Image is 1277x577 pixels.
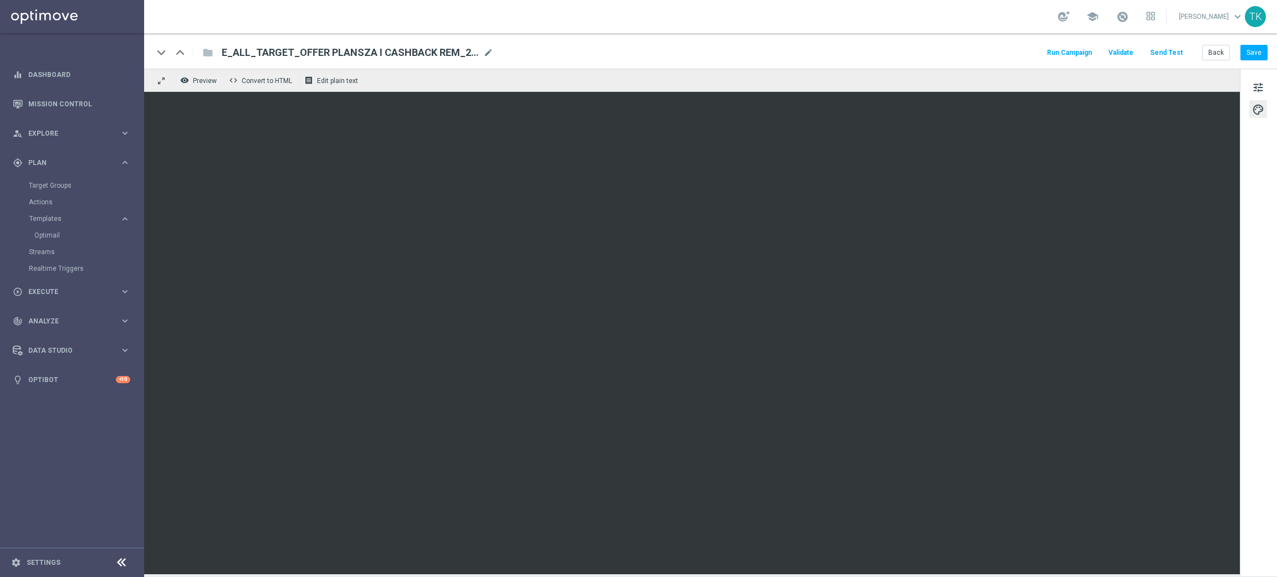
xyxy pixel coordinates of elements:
a: Streams [29,248,115,256]
button: Data Studio keyboard_arrow_right [12,346,131,355]
span: Analyze [28,318,120,324]
i: settings [11,558,21,568]
span: Plan [28,159,120,166]
button: palette [1249,100,1267,118]
div: Templates [29,210,143,244]
div: TK [1245,6,1266,27]
a: Dashboard [28,60,130,89]
i: track_changes [13,316,23,326]
span: Edit plain text [317,77,358,85]
span: mode_edit [483,48,493,58]
button: Validate [1107,45,1135,60]
button: equalizer Dashboard [12,70,131,79]
div: Streams [29,244,143,260]
span: tune [1252,80,1264,95]
div: Dashboard [13,60,130,89]
span: Preview [193,77,217,85]
div: Plan [13,158,120,168]
i: keyboard_arrow_right [120,286,130,297]
span: palette [1252,102,1264,117]
span: Execute [28,288,120,295]
i: lightbulb [13,375,23,385]
button: Save [1240,45,1268,60]
button: lightbulb Optibot +10 [12,375,131,384]
i: keyboard_arrow_right [120,345,130,356]
i: keyboard_arrow_right [120,157,130,168]
i: gps_fixed [13,158,23,168]
div: Explore [13,128,120,138]
a: Actions [29,198,115,207]
i: keyboard_arrow_right [120,316,130,326]
a: Settings [27,559,60,566]
button: tune [1249,78,1267,96]
div: Mission Control [13,89,130,119]
span: Convert to HTML [242,77,292,85]
button: Templates keyboard_arrow_right [29,214,131,223]
button: remove_red_eye Preview [177,73,222,87]
i: receipt [304,76,313,85]
i: keyboard_arrow_right [120,214,130,224]
button: code Convert to HTML [226,73,297,87]
button: track_changes Analyze keyboard_arrow_right [12,317,131,326]
button: receipt Edit plain text [302,73,363,87]
i: person_search [13,128,23,138]
i: equalizer [13,70,23,80]
div: +10 [116,376,130,383]
i: remove_red_eye [180,76,189,85]
a: Optibot [28,365,116,394]
div: Actions [29,194,143,210]
div: Target Groups [29,177,143,194]
a: Realtime Triggers [29,264,115,273]
div: Analyze [13,316,120,326]
span: Data Studio [28,347,120,354]
div: Data Studio [13,346,120,356]
span: code [229,76,238,85]
span: Explore [28,130,120,137]
button: person_search Explore keyboard_arrow_right [12,129,131,138]
button: Run Campaign [1045,45,1094,60]
button: Send Test [1148,45,1184,60]
a: Mission Control [28,89,130,119]
span: school [1086,11,1099,23]
a: Optimail [34,231,115,240]
div: Optibot [13,365,130,394]
button: play_circle_outline Execute keyboard_arrow_right [12,287,131,296]
button: gps_fixed Plan keyboard_arrow_right [12,158,131,167]
i: keyboard_arrow_right [120,128,130,138]
button: Back [1202,45,1230,60]
button: Mission Control [12,100,131,109]
div: Realtime Triggers [29,260,143,277]
span: E_ALL_TARGET_OFFER PLANSZA I CASHBACK REM_220825 [222,46,479,59]
div: Templates [29,215,120,222]
i: play_circle_outline [13,287,23,297]
div: Execute [13,287,120,297]
span: keyboard_arrow_down [1232,11,1244,23]
a: Target Groups [29,181,115,190]
span: Validate [1109,49,1133,56]
a: [PERSON_NAME]keyboard_arrow_down [1178,8,1245,25]
div: Optimail [34,227,143,244]
span: Templates [29,215,109,222]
